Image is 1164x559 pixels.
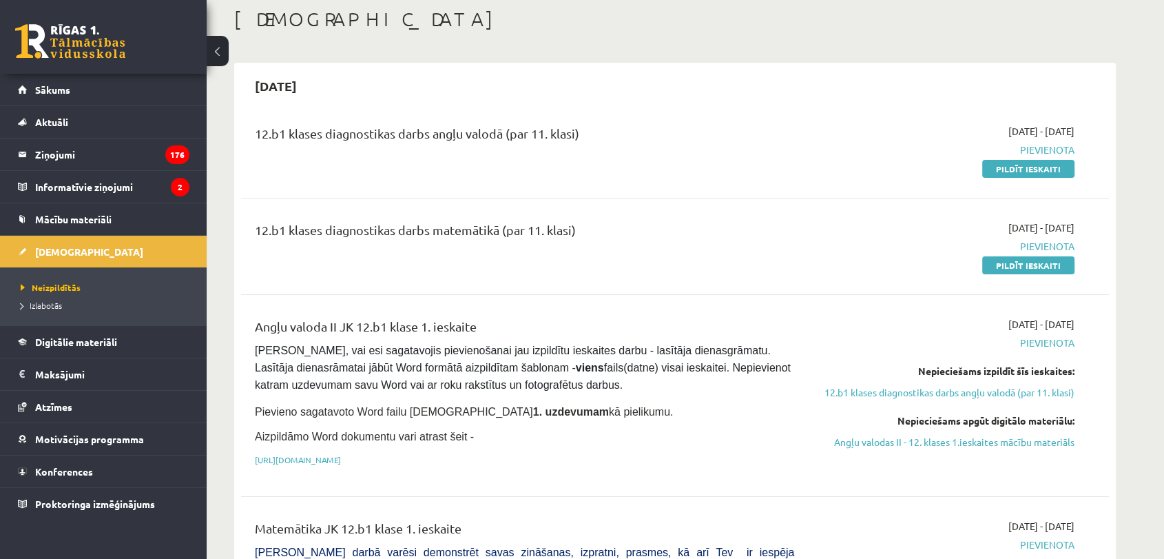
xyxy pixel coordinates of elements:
[234,8,1116,31] h1: [DEMOGRAPHIC_DATA]
[18,171,189,203] a: Informatīvie ziņojumi2
[815,414,1074,428] div: Nepieciešams apgūt digitālo materiālu:
[255,431,474,443] span: Aizpildāmo Word dokumentu vari atrast šeit -
[35,83,70,96] span: Sākums
[255,454,341,465] a: [URL][DOMAIN_NAME]
[21,299,193,312] a: Izlabotās
[18,391,189,423] a: Atzīmes
[35,433,144,445] span: Motivācijas programma
[815,239,1074,254] span: Pievienota
[35,245,143,258] span: [DEMOGRAPHIC_DATA]
[241,70,311,102] h2: [DATE]
[255,124,794,150] div: 12.b1 klases diagnostikas darbs angļu valodā (par 11. klasi)
[35,358,189,390] legend: Maksājumi
[815,435,1074,449] a: Angļu valodas II - 12. klases 1.ieskaites mācību materiāls
[815,364,1074,378] div: Nepieciešams izpildīt šīs ieskaites:
[1008,221,1074,235] span: [DATE] - [DATE]
[982,256,1074,274] a: Pildīt ieskaiti
[255,406,673,418] span: Pievieno sagatavoto Word failu [DEMOGRAPHIC_DATA] kā pielikumu.
[35,498,155,510] span: Proktoringa izmēģinājums
[18,358,189,390] a: Maksājumi
[18,423,189,455] a: Motivācijas programma
[1008,317,1074,332] span: [DATE] - [DATE]
[18,236,189,267] a: [DEMOGRAPHIC_DATA]
[533,406,609,418] strong: 1. uzdevumam
[18,139,189,170] a: Ziņojumi176
[815,143,1074,157] span: Pievienota
[171,178,189,196] i: 2
[815,336,1074,350] span: Pievienota
[35,116,68,128] span: Aktuāli
[255,317,794,343] div: Angļu valoda II JK 12.b1 klase 1. ieskaite
[35,400,72,413] span: Atzīmes
[21,282,81,293] span: Neizpildītās
[18,488,189,520] a: Proktoringa izmēģinājums
[35,336,117,348] span: Digitālie materiāli
[576,362,604,374] strong: viens
[255,221,794,246] div: 12.b1 klases diagnostikas darbs matemātikā (par 11. klasi)
[18,203,189,235] a: Mācību materiāli
[1008,124,1074,139] span: [DATE] - [DATE]
[255,345,793,391] span: [PERSON_NAME], vai esi sagatavojis pievienošanai jau izpildītu ieskaites darbu - lasītāja dienasg...
[815,538,1074,552] span: Pievienota
[18,74,189,105] a: Sākums
[18,326,189,358] a: Digitālie materiāli
[165,145,189,164] i: 176
[21,300,62,311] span: Izlabotās
[255,519,794,545] div: Matemātika JK 12.b1 klase 1. ieskaite
[18,456,189,487] a: Konferences
[35,139,189,170] legend: Ziņojumi
[35,171,189,203] legend: Informatīvie ziņojumi
[21,281,193,294] a: Neizpildītās
[15,24,125,59] a: Rīgas 1. Tālmācības vidusskola
[982,160,1074,178] a: Pildīt ieskaiti
[815,385,1074,400] a: 12.b1 klases diagnostikas darbs angļu valodā (par 11. klasi)
[18,106,189,138] a: Aktuāli
[35,213,112,225] span: Mācību materiāli
[1008,519,1074,533] span: [DATE] - [DATE]
[35,465,93,478] span: Konferences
